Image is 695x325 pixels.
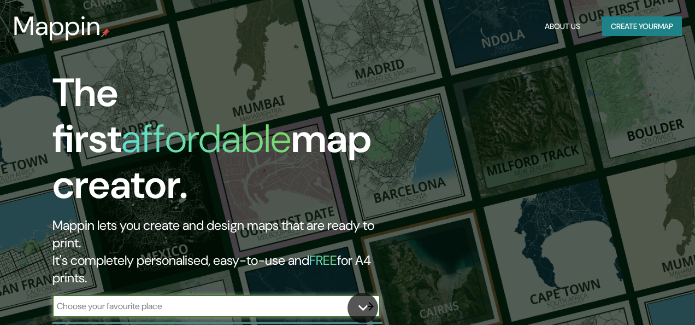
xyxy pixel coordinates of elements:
[52,70,400,217] h1: The first map creator.
[13,11,101,42] h3: Mappin
[309,252,337,269] h5: FREE
[52,217,400,287] h2: Mappin lets you create and design maps that are ready to print. It's completely personalised, eas...
[101,28,110,37] img: mappin-pin
[121,113,291,164] h1: affordable
[52,300,358,312] input: Choose your favourite place
[540,16,585,37] button: About Us
[602,16,682,37] button: Create yourmap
